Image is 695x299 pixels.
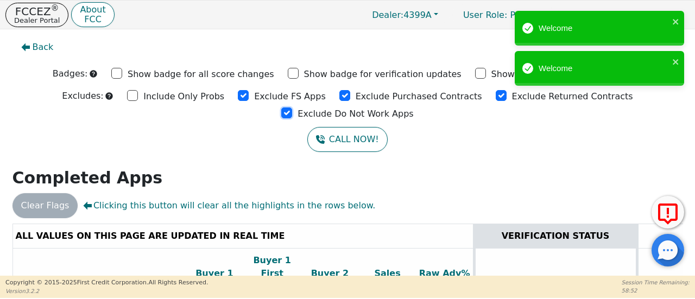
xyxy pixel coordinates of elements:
[672,55,680,68] button: close
[14,17,60,24] p: Dealer Portal
[148,279,208,286] span: All Rights Reserved.
[298,107,413,120] p: Exclude Do Not Work Apps
[83,199,375,212] span: Clicking this button will clear all the highlights in the rows below.
[452,4,554,26] a: User Role: Primary
[372,10,432,20] span: 4399A
[361,7,450,23] button: Dealer:4399A
[80,5,105,14] p: About
[307,127,387,152] button: CALL NOW!
[622,287,690,295] p: 58:52
[53,67,88,80] p: Badges:
[491,68,643,81] p: Show badge for new problem code
[5,278,208,288] p: Copyright © 2015- 2025 First Credit Corporation.
[463,10,507,20] span: User Role :
[80,15,105,24] p: FCC
[62,90,103,103] p: Excludes:
[5,3,68,27] button: FCCEZ®Dealer Portal
[71,2,114,28] button: AboutFCC
[5,287,208,295] p: Version 3.2.2
[356,90,482,103] p: Exclude Purchased Contracts
[128,68,274,81] p: Show badge for all score changes
[512,90,633,103] p: Exclude Returned Contracts
[12,35,62,60] button: Back
[557,7,690,23] button: 4399A:[PERSON_NAME]
[372,10,403,20] span: Dealer:
[672,15,680,28] button: close
[14,6,60,17] p: FCCEZ
[51,3,59,13] sup: ®
[652,196,684,228] button: Report Error to FCC
[143,90,224,103] p: Include Only Probs
[304,68,462,81] p: Show badge for verification updates
[539,22,669,35] div: Welcome
[33,41,54,54] span: Back
[12,168,163,187] strong: Completed Apps
[622,278,690,287] p: Session Time Remaining:
[539,62,669,75] div: Welcome
[254,90,326,103] p: Exclude FS Apps
[452,4,554,26] p: Primary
